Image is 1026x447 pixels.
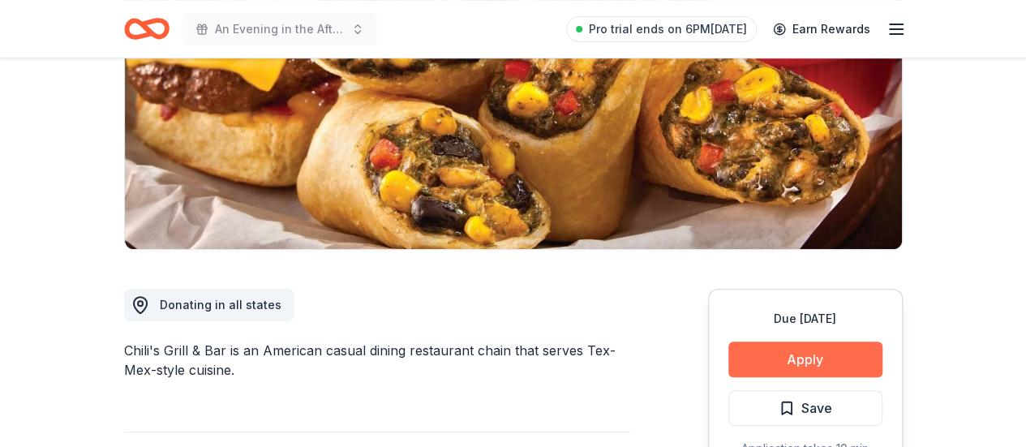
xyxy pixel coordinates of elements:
[215,19,345,39] span: An Evening in the Afterglow-Fall Gala
[566,16,757,42] a: Pro trial ends on 6PM[DATE]
[728,309,882,329] div: Due [DATE]
[589,19,747,39] span: Pro trial ends on 6PM[DATE]
[160,298,281,312] span: Donating in all states
[728,342,882,377] button: Apply
[124,10,170,48] a: Home
[801,398,832,419] span: Save
[124,341,630,380] div: Chili's Grill & Bar is an American casual dining restaurant chain that serves Tex-Mex-style cuisine.
[763,15,880,44] a: Earn Rewards
[728,390,882,426] button: Save
[182,13,377,45] button: An Evening in the Afterglow-Fall Gala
